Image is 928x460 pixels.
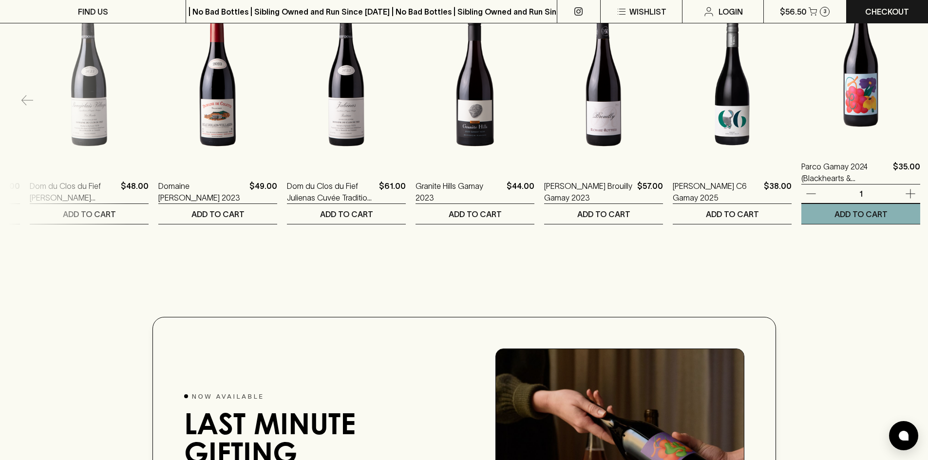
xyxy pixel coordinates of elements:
button: ADD TO CART [416,204,534,224]
button: ADD TO CART [544,204,663,224]
p: ADD TO CART [834,208,888,220]
a: Granite Hills Gamay 2023 [416,180,503,203]
p: ADD TO CART [577,208,630,220]
p: Checkout [865,6,909,18]
button: ADD TO CART [801,204,920,224]
p: $38.00 [764,180,792,203]
p: Login [719,6,743,18]
p: $57.00 [637,180,663,203]
a: Dom du Clos du Fief [PERSON_NAME][GEOGRAPHIC_DATA]-Villages 2023 [30,180,117,203]
p: FIND US [78,6,108,18]
p: ADD TO CART [191,208,245,220]
p: ADD TO CART [320,208,373,220]
a: Domaine [PERSON_NAME] 2023 [158,180,246,203]
button: ADD TO CART [158,204,277,224]
p: 3 [823,9,827,14]
p: $35.00 [893,161,920,184]
button: ADD TO CART [287,204,406,224]
a: Parco Gamay 2024 (Blackhearts & [PERSON_NAME]) [801,161,889,184]
p: $44.00 [507,180,534,203]
p: $56.50 [780,6,807,18]
p: $48.00 [121,180,149,203]
button: ADD TO CART [673,204,792,224]
p: $49.00 [249,180,277,203]
p: ADD TO CART [449,208,502,220]
p: Wishlist [629,6,666,18]
a: Dom du Clos du Fief Julienas Cuvée Tradition 2023 [287,180,375,203]
img: bubble-icon [899,431,909,441]
button: ADD TO CART [30,204,149,224]
a: [PERSON_NAME] C6 Gamay 2025 [673,180,760,203]
a: [PERSON_NAME] Brouilly Gamay 2023 [544,180,633,203]
p: $61.00 [379,180,406,203]
span: NOW AVAILABLE [192,392,265,402]
p: ADD TO CART [706,208,759,220]
p: ADD TO CART [63,208,116,220]
p: 1 [849,188,872,199]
